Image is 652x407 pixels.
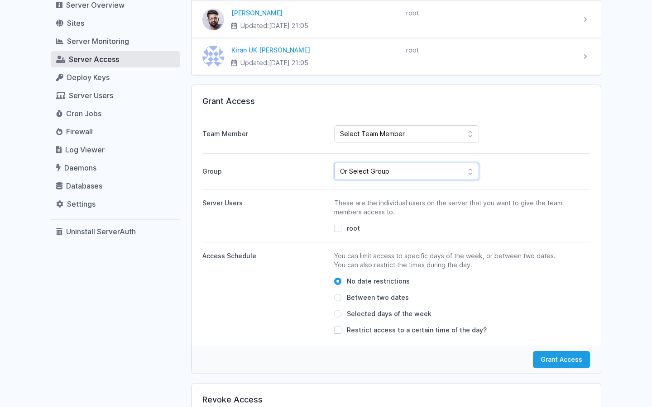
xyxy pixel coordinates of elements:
span: Server Overview [66,0,125,9]
a: Firewall [51,123,180,140]
button: Grant Access [533,351,590,368]
span: Databases [66,181,102,190]
div: Kiran UK [PERSON_NAME] [231,46,399,55]
img: Kiran UK Pillai [202,46,224,67]
div: root [406,9,574,18]
span: Server Monitoring [67,37,129,46]
span: Server Access [69,55,119,64]
span: Updated: [240,21,308,30]
a: Server Access [51,51,180,67]
label: Group [202,163,327,180]
span: No date restrictions [347,277,410,286]
a: Kiran UK Pillai Kiran UK [PERSON_NAME] Updated:[DATE] 21:05 root [192,38,601,75]
div: Access Schedule [202,251,327,260]
span: Deploy Keys [67,73,110,82]
a: Server Monitoring [51,33,180,49]
span: root [347,224,360,233]
span: Restrict access to a certain time of the day? [347,326,487,335]
a: Server Users [51,87,180,104]
span: Updated: [240,58,308,67]
h3: Revoke Access [202,394,590,405]
p: You can limit access to specific days of the week, or between two dates. You can also restrict th... [334,251,566,270]
label: Team Member [202,126,327,138]
a: Daemons [51,160,180,176]
a: Databases [51,178,180,194]
a: Uninstall ServerAuth [51,223,180,240]
time: [DATE] 21:05 [269,59,308,66]
span: Sites [67,19,84,28]
span: Selected days of the week [347,309,431,318]
div: Server Users [202,199,327,208]
div: [PERSON_NAME] [231,9,399,18]
a: Sites [51,15,180,31]
span: Log Viewer [65,145,105,154]
a: Cron Jobs [51,105,180,122]
span: Server Users [69,91,113,100]
h3: Grant Access [202,96,590,107]
img: Sankaran [202,9,224,30]
a: Log Viewer [51,142,180,158]
span: Daemons [64,163,96,172]
span: Firewall [66,127,93,136]
span: Uninstall ServerAuth [66,227,136,236]
span: Cron Jobs [66,109,101,118]
span: Settings [67,199,96,208]
a: Settings [51,196,180,212]
a: Sankaran [PERSON_NAME] Updated:[DATE] 21:05 root [192,1,601,38]
p: These are the individual users on the server that you want to give the team members access to. [334,199,566,217]
div: root [406,46,574,55]
span: Between two dates [347,293,409,302]
a: Deploy Keys [51,69,180,85]
time: [DATE] 21:05 [269,22,308,29]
